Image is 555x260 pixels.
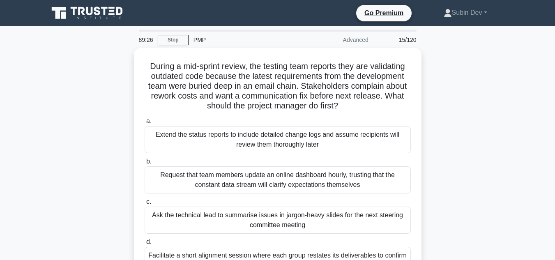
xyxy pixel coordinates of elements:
div: 89:26 [134,32,158,48]
div: Advanced [302,32,373,48]
div: PMP [189,32,302,48]
div: Extend the status reports to include detailed change logs and assume recipients will review them ... [145,126,411,153]
span: d. [146,238,152,245]
span: a. [146,117,152,124]
span: b. [146,158,152,165]
span: c. [146,198,151,205]
a: Go Premium [359,8,408,18]
div: Ask the technical lead to summarise issues in jargon-heavy slides for the next steering committee... [145,207,411,234]
div: Request that team members update an online dashboard hourly, trusting that the constant data stre... [145,166,411,193]
div: 15/120 [373,32,421,48]
a: Stop [158,35,189,45]
a: Subin Dev [424,5,507,21]
h5: During a mid-sprint review, the testing team reports they are validating outdated code because th... [144,61,412,111]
